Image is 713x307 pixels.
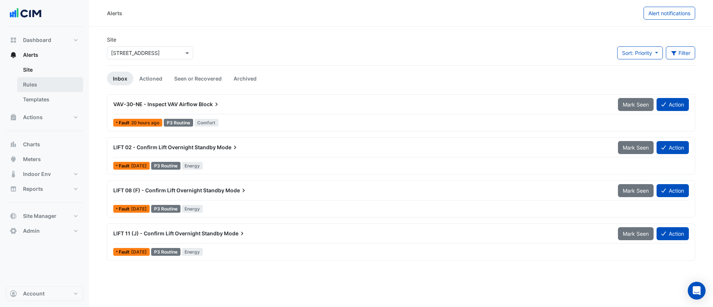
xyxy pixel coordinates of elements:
[657,141,689,154] button: Action
[131,249,147,255] span: Wed 31-May-2023 18:00 AEST
[10,114,17,121] app-icon: Actions
[618,227,654,240] button: Mark Seen
[23,36,51,44] span: Dashboard
[6,62,83,110] div: Alerts
[657,184,689,197] button: Action
[182,205,203,213] span: Energy
[151,205,180,213] div: P3 Routine
[119,121,131,125] span: Fault
[622,50,652,56] span: Sort: Priority
[164,119,193,127] div: P3 Routine
[131,206,147,212] span: Thu 01-Jun-2023 18:00 AEST
[23,212,56,220] span: Site Manager
[9,6,42,21] img: Company Logo
[618,184,654,197] button: Mark Seen
[113,230,223,236] span: LIFT 11 (J) - Confirm Lift Overnight Standby
[644,7,695,20] button: Alert notifications
[618,98,654,111] button: Mark Seen
[10,185,17,193] app-icon: Reports
[23,185,43,193] span: Reports
[10,212,17,220] app-icon: Site Manager
[6,137,83,152] button: Charts
[113,187,224,193] span: LIFT 08 (F) - Confirm Lift Overnight Standby
[17,92,83,107] a: Templates
[107,36,116,43] label: Site
[133,72,168,85] a: Actioned
[6,152,83,167] button: Meters
[623,101,649,108] span: Mark Seen
[6,209,83,223] button: Site Manager
[10,141,17,148] app-icon: Charts
[6,33,83,48] button: Dashboard
[6,286,83,301] button: Account
[151,162,180,170] div: P3 Routine
[119,250,131,254] span: Fault
[182,248,203,256] span: Energy
[107,9,122,17] div: Alerts
[195,119,219,127] span: Comfort
[10,51,17,59] app-icon: Alerts
[119,207,131,211] span: Fault
[119,164,131,168] span: Fault
[623,231,649,237] span: Mark Seen
[10,170,17,178] app-icon: Indoor Env
[623,144,649,151] span: Mark Seen
[113,101,198,107] span: VAV-30-NE - Inspect VAV Airflow
[6,167,83,182] button: Indoor Env
[617,46,663,59] button: Sort: Priority
[225,187,247,194] span: Mode
[10,36,17,44] app-icon: Dashboard
[6,110,83,125] button: Actions
[6,223,83,238] button: Admin
[666,46,696,59] button: Filter
[657,227,689,240] button: Action
[113,144,216,150] span: LIFT 02 - Confirm Lift Overnight Standby
[23,156,41,163] span: Meters
[6,48,83,62] button: Alerts
[23,290,45,297] span: Account
[107,72,133,85] a: Inbox
[23,141,40,148] span: Charts
[151,248,180,256] div: P3 Routine
[23,227,40,235] span: Admin
[648,10,690,16] span: Alert notifications
[623,187,649,194] span: Mark Seen
[168,72,228,85] a: Seen or Recovered
[182,162,203,170] span: Energy
[17,62,83,77] a: Site
[10,156,17,163] app-icon: Meters
[6,182,83,196] button: Reports
[618,141,654,154] button: Mark Seen
[217,144,239,151] span: Mode
[228,72,263,85] a: Archived
[10,227,17,235] app-icon: Admin
[23,170,51,178] span: Indoor Env
[131,163,147,169] span: Thu 01-Jun-2023 19:30 AEST
[224,230,246,237] span: Mode
[23,114,43,121] span: Actions
[131,120,159,125] span: Wed 17-Sep-2025 14:00 AEST
[23,51,38,59] span: Alerts
[199,101,220,108] span: Block
[657,98,689,111] button: Action
[17,77,83,92] a: Rules
[688,282,706,300] div: Open Intercom Messenger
